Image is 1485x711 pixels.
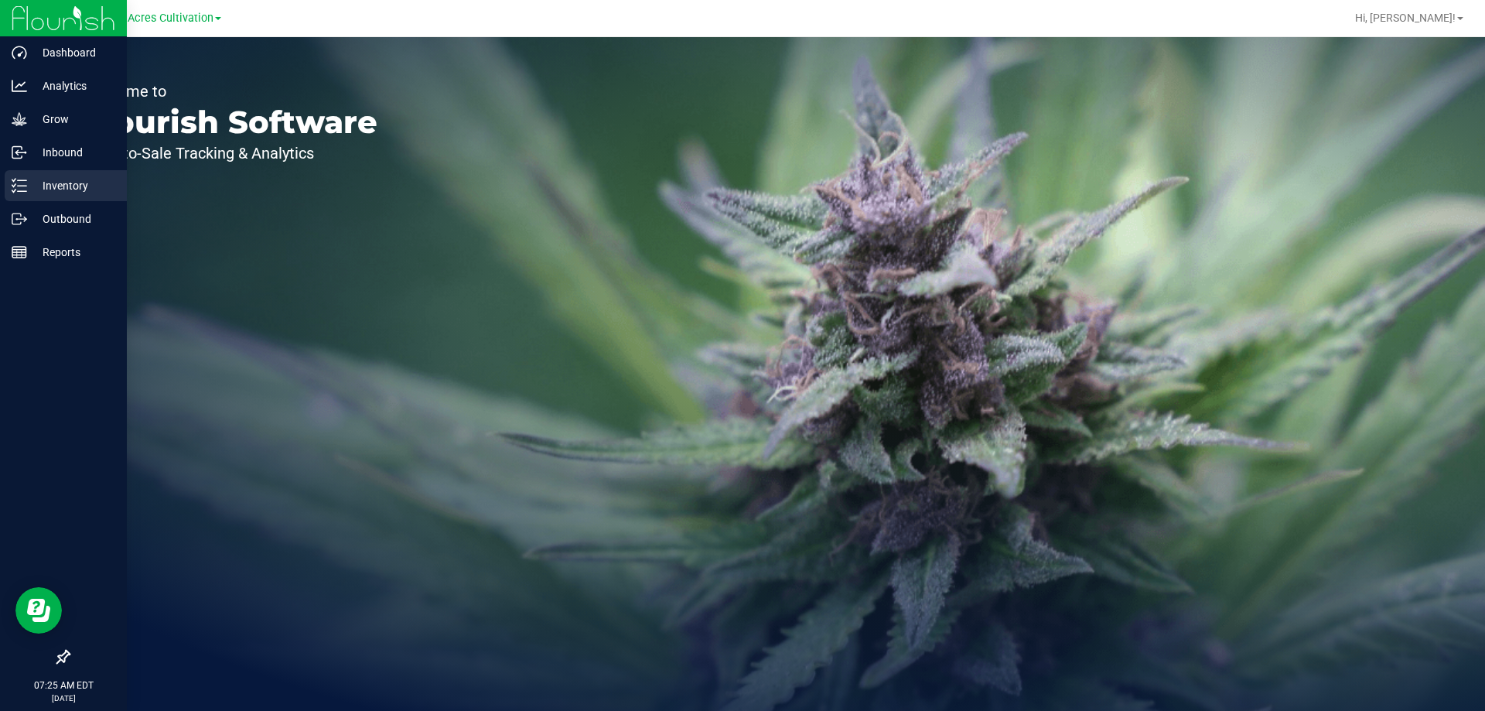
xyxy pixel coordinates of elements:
[27,77,120,95] p: Analytics
[12,78,27,94] inline-svg: Analytics
[7,692,120,704] p: [DATE]
[84,145,377,161] p: Seed-to-Sale Tracking & Analytics
[1355,12,1456,24] span: Hi, [PERSON_NAME]!
[12,111,27,127] inline-svg: Grow
[12,244,27,260] inline-svg: Reports
[27,110,120,128] p: Grow
[27,43,120,62] p: Dashboard
[27,243,120,261] p: Reports
[7,679,120,692] p: 07:25 AM EDT
[27,143,120,162] p: Inbound
[94,12,213,25] span: Green Acres Cultivation
[12,145,27,160] inline-svg: Inbound
[27,176,120,195] p: Inventory
[12,45,27,60] inline-svg: Dashboard
[84,107,377,138] p: Flourish Software
[12,178,27,193] inline-svg: Inventory
[84,84,377,99] p: Welcome to
[12,211,27,227] inline-svg: Outbound
[15,587,62,634] iframe: Resource center
[27,210,120,228] p: Outbound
